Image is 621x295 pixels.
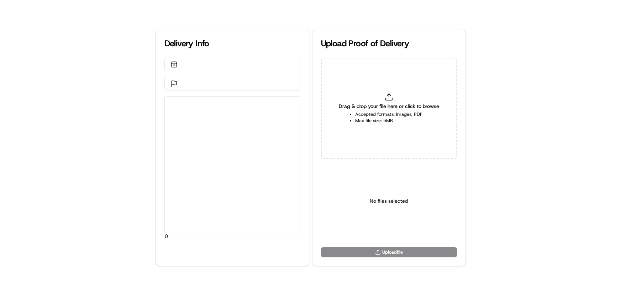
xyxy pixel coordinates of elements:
[321,38,457,49] div: Upload Proof of Delivery
[370,197,408,205] p: No files selected
[355,118,422,124] li: Max file size: 5MB
[165,97,300,233] div: 0
[339,103,439,110] span: Drag & drop your file here or click to browse
[164,38,300,49] div: Delivery Info
[355,111,422,118] li: Accepted formats: Images, PDF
